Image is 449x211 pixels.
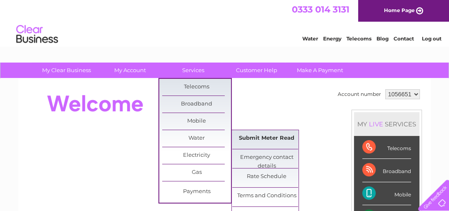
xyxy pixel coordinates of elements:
a: Payments [162,183,231,200]
a: Terms and Conditions [232,188,301,204]
a: Emergency contact details [232,149,301,166]
a: Water [162,130,231,147]
a: Services [159,63,228,78]
a: Broadband [162,96,231,113]
div: Broadband [362,159,411,182]
img: logo.png [16,22,58,47]
a: Blog [376,35,389,42]
a: Telecoms [346,35,371,42]
div: MY SERVICES [354,112,419,136]
a: Water [302,35,318,42]
td: Account number [336,87,383,101]
a: Electricity [162,147,231,164]
a: Make A Payment [286,63,354,78]
a: Gas [162,164,231,181]
a: Log out [421,35,441,42]
a: Customer Help [222,63,291,78]
div: Telecoms [362,136,411,159]
div: LIVE [367,120,385,128]
a: Rate Schedule [232,168,301,185]
a: Submit Meter Read [232,130,301,147]
a: Mobile [162,113,231,130]
a: Telecoms [162,79,231,95]
a: My Clear Business [32,63,101,78]
a: Energy [323,35,341,42]
a: 0333 014 3131 [292,4,349,15]
div: Mobile [362,182,411,205]
a: My Account [95,63,164,78]
a: Contact [394,35,414,42]
div: Clear Business is a trading name of Verastar Limited (registered in [GEOGRAPHIC_DATA] No. 3667643... [28,5,422,40]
